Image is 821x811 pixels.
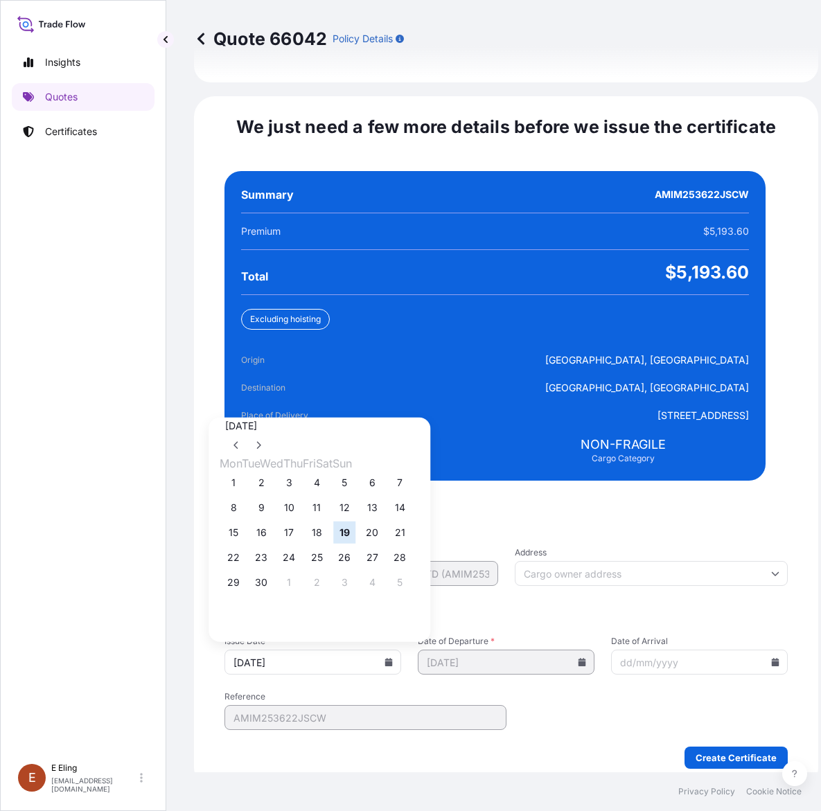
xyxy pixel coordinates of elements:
button: 12 [333,497,355,519]
button: 11 [306,497,328,519]
button: 27 [361,546,383,569]
span: Tuesday [242,456,260,470]
button: 4 [306,472,328,494]
button: 1 [278,571,300,594]
p: Insights [45,55,80,69]
button: 30 [250,571,272,594]
p: Certificates [45,125,97,139]
input: Cargo owner address [515,561,788,586]
button: 15 [222,522,245,544]
span: Premium [241,224,281,238]
button: 24 [278,546,300,569]
button: 5 [389,571,411,594]
button: 22 [222,546,245,569]
span: Thursday [283,456,303,470]
input: dd/mm/yyyy [611,650,788,675]
span: We just need a few more details before we issue the certificate [236,116,777,138]
span: $5,193.60 [703,224,749,238]
button: 23 [250,546,272,569]
button: 3 [278,472,300,494]
button: Create Certificate [685,747,788,769]
span: $5,193.60 [665,261,749,283]
span: Address [515,547,788,558]
span: [GEOGRAPHIC_DATA], [GEOGRAPHIC_DATA] [545,353,749,367]
span: AMIM253622JSCW [655,188,749,202]
button: 18 [306,522,328,544]
button: 13 [361,497,383,519]
input: dd/mm/yyyy [224,650,401,675]
button: 17 [278,522,300,544]
button: 5 [333,472,355,494]
span: Friday [303,456,316,470]
button: 1 [222,472,245,494]
button: 28 [389,546,411,569]
span: Origin [241,353,319,367]
div: [DATE] [225,418,414,434]
p: Policy Details [333,32,393,46]
span: [STREET_ADDRESS] [657,409,749,422]
span: NON-FRAGILE [581,436,666,453]
span: Date of Arrival [611,636,788,647]
button: 8 [222,497,245,519]
button: 2 [250,472,272,494]
button: 25 [306,546,328,569]
p: [EMAIL_ADDRESS][DOMAIN_NAME] [51,776,137,793]
span: [GEOGRAPHIC_DATA], [GEOGRAPHIC_DATA] [545,381,749,395]
button: 4 [361,571,383,594]
a: Insights [12,48,155,76]
span: Reference [224,691,506,702]
input: Your internal reference [224,705,506,730]
input: dd/mm/yyyy [418,650,594,675]
span: Sunday [333,456,352,470]
span: Summary [241,188,294,202]
button: 2 [306,571,328,594]
a: Cookie Notice [746,786,802,797]
span: Total [241,269,268,283]
span: Place of Delivery [241,409,319,422]
button: 21 [389,522,411,544]
p: Create Certificate [696,751,777,765]
a: Privacy Policy [678,786,735,797]
span: Shipment details [224,603,788,619]
button: 29 [222,571,245,594]
span: E [28,771,36,785]
button: 7 [389,472,411,494]
p: Quote 66042 [194,28,327,50]
button: 10 [278,497,300,519]
span: Date of Departure [418,636,594,647]
span: Destination [241,381,319,395]
span: Saturday [316,456,333,470]
button: 14 [389,497,411,519]
span: Named Assured Details [224,514,788,531]
p: Quotes [45,90,78,104]
button: 6 [361,472,383,494]
span: Wednesday [260,456,283,470]
a: Quotes [12,83,155,111]
span: Cargo Category [592,453,655,464]
button: 3 [333,571,355,594]
a: Certificates [12,118,155,145]
p: E Eling [51,763,137,774]
button: 16 [250,522,272,544]
div: Excluding hoisting [241,309,330,330]
button: 26 [333,546,355,569]
button: 19 [333,522,355,544]
button: 9 [250,497,272,519]
span: Monday [220,456,242,470]
button: 20 [361,522,383,544]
